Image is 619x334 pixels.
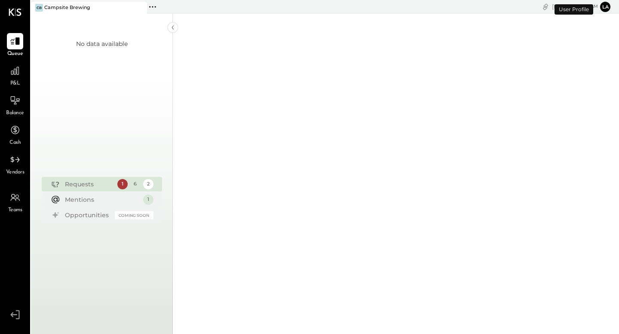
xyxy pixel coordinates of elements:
[0,152,30,176] a: Vendors
[0,189,30,214] a: Teams
[0,92,30,117] a: Balance
[572,3,589,11] span: 9 : 57
[117,179,128,189] div: 1
[591,3,598,9] span: am
[541,2,550,11] div: copy link
[143,194,153,205] div: 1
[76,39,128,48] div: No data available
[555,4,593,15] div: User Profile
[44,4,90,11] div: Campsite Brewing
[115,211,153,219] div: Coming Soon
[0,33,30,58] a: Queue
[65,195,139,204] div: Mentions
[7,50,23,58] span: Queue
[130,179,141,189] div: 6
[9,139,21,147] span: Cash
[600,2,610,12] button: La
[0,63,30,88] a: P&L
[10,80,20,88] span: P&L
[6,169,25,176] span: Vendors
[6,109,24,117] span: Balance
[143,179,153,189] div: 2
[552,3,598,11] div: [DATE]
[65,211,110,219] div: Opportunities
[35,4,43,12] div: CB
[0,122,30,147] a: Cash
[65,180,113,188] div: Requests
[8,206,22,214] span: Teams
